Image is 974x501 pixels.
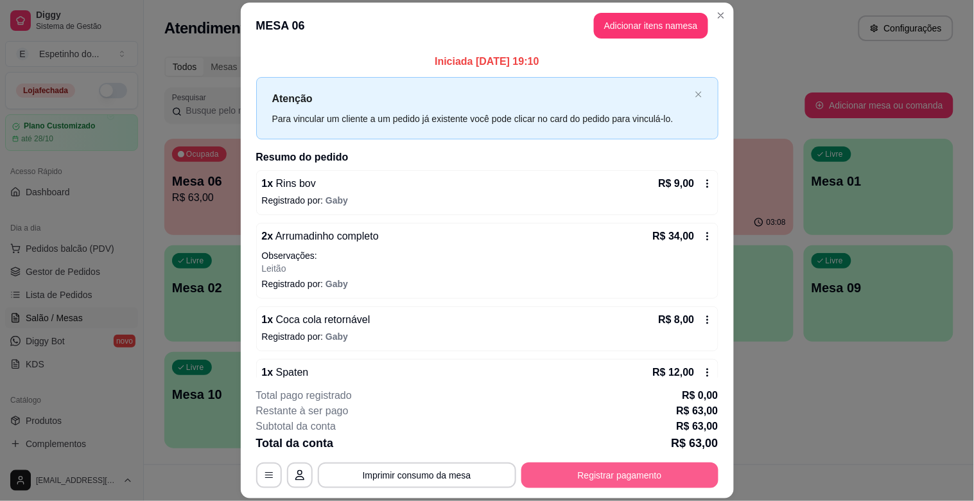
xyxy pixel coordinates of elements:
[241,3,734,49] header: MESA 06
[256,54,718,69] p: Iniciada [DATE] 19:10
[262,365,309,380] p: 1 x
[326,331,348,342] span: Gaby
[262,277,713,290] p: Registrado por:
[262,312,370,328] p: 1 x
[262,176,317,191] p: 1 x
[256,434,334,452] p: Total da conta
[682,388,718,403] p: R$ 0,00
[272,91,690,107] p: Atenção
[256,419,336,434] p: Subtotal da conta
[262,249,713,262] p: Observações:
[677,419,718,434] p: R$ 63,00
[262,194,713,207] p: Registrado por:
[273,231,379,242] span: Arrumadinho completo
[658,312,694,328] p: R$ 8,00
[318,462,516,488] button: Imprimir consumo da mesa
[653,229,695,244] p: R$ 34,00
[677,403,718,419] p: R$ 63,00
[326,279,348,289] span: Gaby
[272,112,690,126] div: Para vincular um cliente a um pedido já existente você pode clicar no card do pedido para vinculá...
[273,367,308,378] span: Spaten
[711,5,731,26] button: Close
[695,91,702,99] button: close
[262,229,379,244] p: 2 x
[262,262,713,275] p: Leitão
[326,195,348,206] span: Gaby
[521,462,718,488] button: Registrar pagamento
[256,403,349,419] p: Restante à ser pago
[658,176,694,191] p: R$ 9,00
[262,330,713,343] p: Registrado por:
[671,434,718,452] p: R$ 63,00
[594,13,708,39] button: Adicionar itens namesa
[653,365,695,380] p: R$ 12,00
[695,91,702,98] span: close
[256,150,718,165] h2: Resumo do pedido
[273,178,316,189] span: Rins bov
[273,314,370,325] span: Coca cola retornável
[256,388,352,403] p: Total pago registrado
